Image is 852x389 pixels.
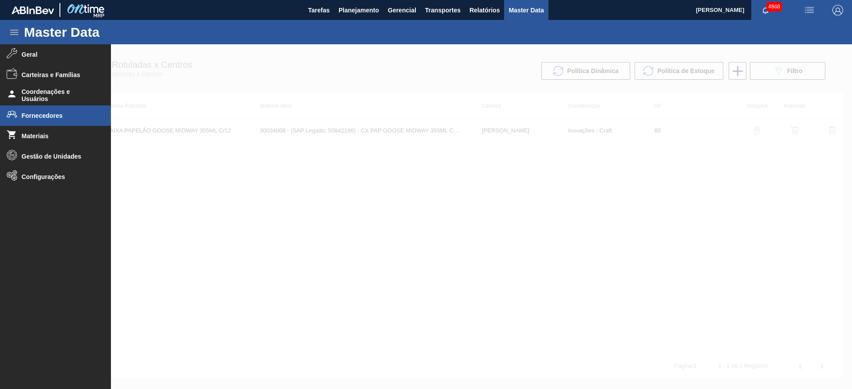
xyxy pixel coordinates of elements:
[24,27,181,37] h1: Master Data
[469,5,500,16] span: Relatórios
[751,4,780,16] button: Notificações
[308,5,330,16] span: Tarefas
[339,5,379,16] span: Planejamento
[509,5,544,16] span: Master Data
[22,153,95,160] span: Gestão de Unidades
[425,5,461,16] span: Transportes
[12,6,54,14] img: TNhmsLtSVTkK8tSr43FrP2fwEKptu5GPRR3wAAAABJRU5ErkJggg==
[766,2,782,12] span: 4868
[22,112,95,119] span: Fornecedores
[22,71,95,78] span: Carteiras e Famílias
[22,173,95,180] span: Configurações
[388,5,416,16] span: Gerencial
[22,88,95,102] span: Coordenações e Usuários
[22,132,95,140] span: Materiais
[832,5,843,16] img: Logout
[804,5,815,16] img: userActions
[22,51,95,58] span: Geral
